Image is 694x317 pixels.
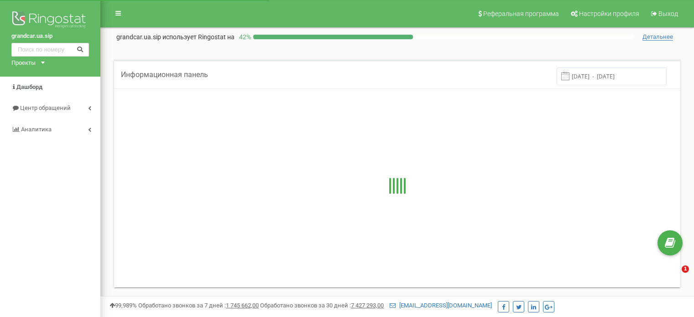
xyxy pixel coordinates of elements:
[579,10,639,17] span: Настройки профиля
[682,265,689,273] span: 1
[260,302,384,309] span: Обработано звонков за 30 дней :
[162,33,235,41] span: использует Ringostat на
[658,10,678,17] span: Выход
[11,43,89,57] input: Поиск по номеру
[16,83,42,90] span: Дашборд
[351,302,384,309] u: 7 427 293,00
[663,265,685,287] iframe: Intercom live chat
[11,32,89,41] a: grandcar.ua.sip
[116,32,235,42] p: grandcar.ua.sip
[138,302,259,309] span: Обработано звонков за 7 дней :
[235,32,253,42] p: 42 %
[11,59,36,68] div: Проекты
[642,33,673,41] span: Детальнее
[21,126,52,133] span: Аналитика
[483,10,559,17] span: Реферальная программа
[121,70,208,79] span: Информационная панель
[390,302,492,309] a: [EMAIL_ADDRESS][DOMAIN_NAME]
[20,104,71,111] span: Центр обращений
[110,302,137,309] span: 99,989%
[226,302,259,309] u: 1 745 662,00
[11,9,89,32] img: Ringostat logo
